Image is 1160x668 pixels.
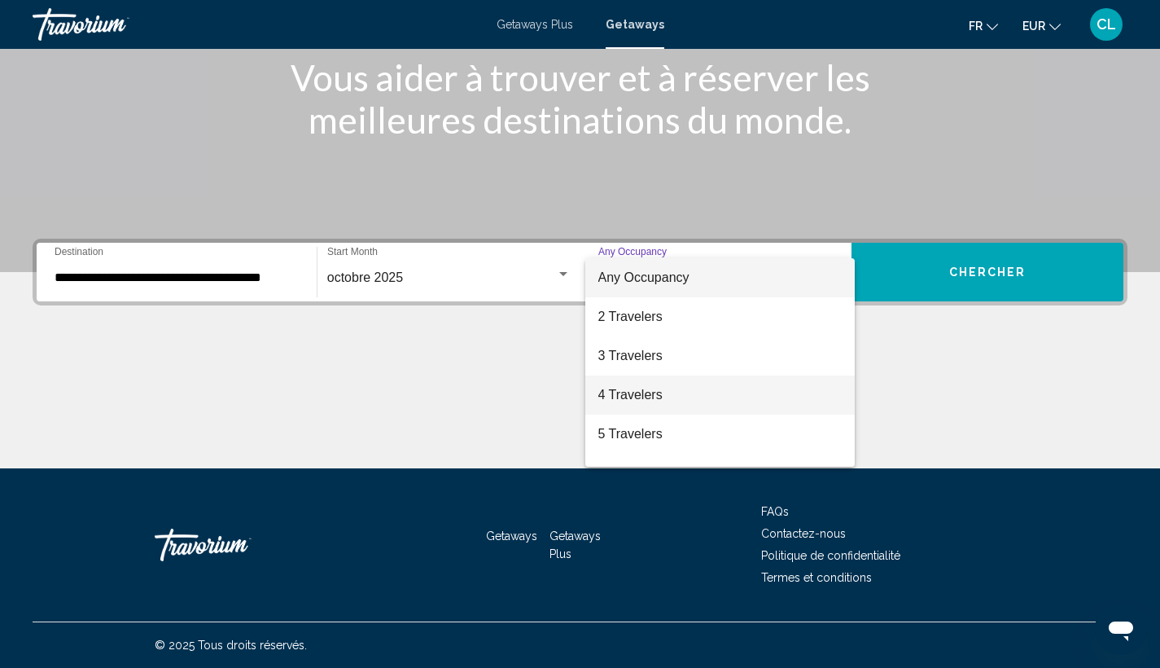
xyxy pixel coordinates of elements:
[598,376,843,415] span: 4 Travelers
[598,415,843,454] span: 5 Travelers
[1095,603,1147,655] iframe: Bouton de lancement de la fenêtre de messagerie
[598,336,843,376] span: 3 Travelers
[598,297,843,336] span: 2 Travelers
[598,454,843,493] span: 6 Travelers
[598,270,689,284] span: Any Occupancy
